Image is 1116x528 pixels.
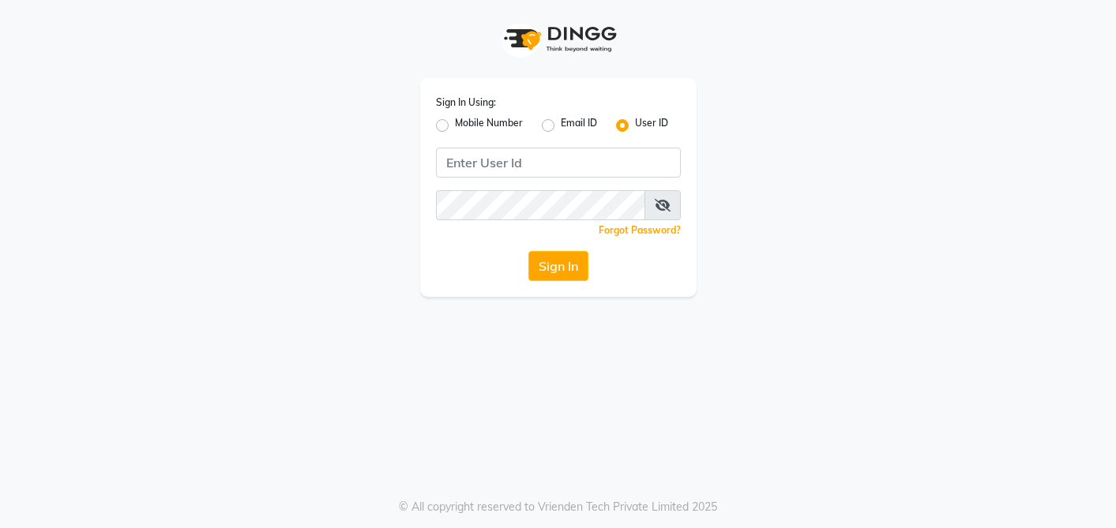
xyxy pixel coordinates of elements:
[635,116,668,135] label: User ID
[599,224,681,236] a: Forgot Password?
[455,116,523,135] label: Mobile Number
[436,95,496,110] label: Sign In Using:
[561,116,597,135] label: Email ID
[436,190,645,220] input: Username
[528,251,588,281] button: Sign In
[436,148,681,178] input: Username
[495,16,622,62] img: logo1.svg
